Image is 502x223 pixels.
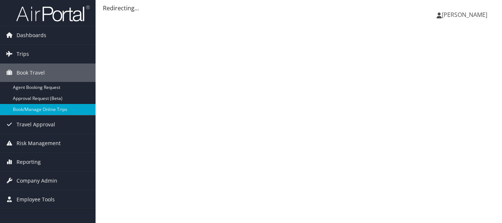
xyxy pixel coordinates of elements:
[16,5,90,22] img: airportal-logo.png
[103,4,495,12] div: Redirecting...
[17,153,41,171] span: Reporting
[17,64,45,82] span: Book Travel
[17,190,55,209] span: Employee Tools
[437,4,495,26] a: [PERSON_NAME]
[442,11,487,19] span: [PERSON_NAME]
[17,45,29,63] span: Trips
[17,134,61,152] span: Risk Management
[17,115,55,134] span: Travel Approval
[17,26,46,44] span: Dashboards
[17,172,57,190] span: Company Admin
